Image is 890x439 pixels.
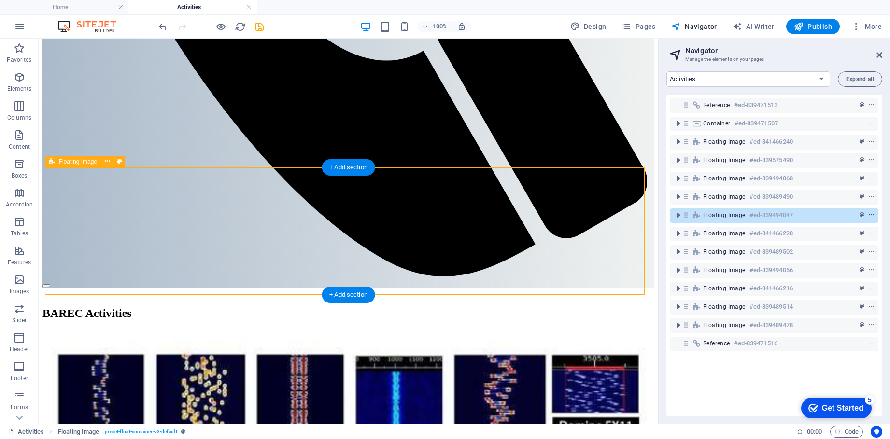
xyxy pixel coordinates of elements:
button: preset [857,283,867,294]
button: context-menu [867,99,876,111]
button: toggle-expand [672,246,684,258]
h6: #ed-839471513 [734,99,777,111]
button: context-menu [867,118,876,129]
button: preset [857,319,867,331]
span: Click to select. Double-click to edit [58,426,99,438]
span: Container [703,120,731,127]
button: preset [857,136,867,148]
p: Accordion [6,201,33,208]
span: Navigator [671,22,717,31]
button: toggle-expand [672,283,684,294]
p: Features [8,259,31,266]
span: Floating Image [703,211,746,219]
p: Elements [7,85,32,93]
button: More [848,19,886,34]
i: This element is a customizable preset [181,429,185,434]
span: : [814,428,815,435]
h6: #ed-841466240 [749,136,793,148]
button: context-menu [867,209,876,221]
p: Tables [11,230,28,237]
p: Footer [11,374,28,382]
span: Floating Image [703,193,746,201]
i: Save (Ctrl+S) [254,21,265,32]
button: toggle-expand [672,136,684,148]
button: toggle-expand [672,173,684,184]
button: preset [857,228,867,239]
p: Favorites [7,56,31,64]
button: context-menu [867,228,876,239]
p: Columns [7,114,31,122]
span: Reference [703,101,730,109]
button: toggle-expand [672,118,684,129]
i: Undo: Change text (Ctrl+Z) [157,21,169,32]
span: . preset-float-container-v3-default [103,426,177,438]
button: context-menu [867,191,876,203]
h6: #ed-839489502 [749,246,793,258]
div: Get Started [26,11,68,19]
button: Code [830,426,863,438]
h3: Manage the elements on your pages [685,55,863,64]
div: Design (Ctrl+Alt+Y) [566,19,610,34]
span: Code [834,426,859,438]
button: 100% [418,21,452,32]
h6: #ed-839471507 [735,118,778,129]
span: Floating Image [703,156,746,164]
h2: Navigator [685,46,882,55]
button: context-menu [867,264,876,276]
p: Header [10,345,29,353]
i: On resize automatically adjust zoom level to fit chosen device. [457,22,466,31]
span: AI Writer [733,22,775,31]
nav: breadcrumb [58,426,185,438]
span: Floating Image [703,303,746,311]
button: toggle-expand [672,191,684,203]
span: Reference [703,340,730,347]
h6: 100% [432,21,448,32]
span: 00 00 [807,426,822,438]
button: preset [857,209,867,221]
h6: #ed-841466216 [749,283,793,294]
h6: Session time [797,426,822,438]
a: Click to cancel selection. Double-click to open Pages [8,426,44,438]
button: preset [857,154,867,166]
p: Content [9,143,30,151]
button: toggle-expand [672,319,684,331]
p: Slider [12,316,27,324]
button: toggle-expand [672,228,684,239]
span: Floating Image [703,175,746,182]
button: reload [234,21,246,32]
h6: #ed-839494047 [749,209,793,221]
button: toggle-expand [672,209,684,221]
button: toggle-expand [672,264,684,276]
button: Click here to leave preview mode and continue editing [215,21,226,32]
span: More [851,22,882,31]
button: save [254,21,265,32]
div: 5 [69,2,79,12]
h4: Activities [128,2,257,13]
button: Pages [618,19,659,34]
button: preset [857,99,867,111]
button: preset [857,173,867,184]
button: Navigator [667,19,721,34]
div: + Add section [322,287,375,303]
div: + Add section [322,159,375,176]
h6: #ed-839471516 [734,338,777,349]
i: Reload page [235,21,246,32]
h6: #ed-839489514 [749,301,793,313]
button: toggle-expand [672,301,684,313]
p: Forms [11,403,28,411]
span: Publish [794,22,832,31]
button: Expand all [838,71,882,87]
span: Expand all [846,76,874,82]
button: context-menu [867,246,876,258]
span: Floating Image [703,138,746,146]
button: context-menu [867,173,876,184]
h6: #ed-839494068 [749,173,793,184]
span: Floating Image [703,321,746,329]
h6: #ed-839489478 [749,319,793,331]
button: toggle-expand [672,154,684,166]
h6: #ed-839489490 [749,191,793,203]
button: context-menu [867,283,876,294]
button: context-menu [867,154,876,166]
button: Usercentrics [871,426,882,438]
button: preset [857,301,867,313]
